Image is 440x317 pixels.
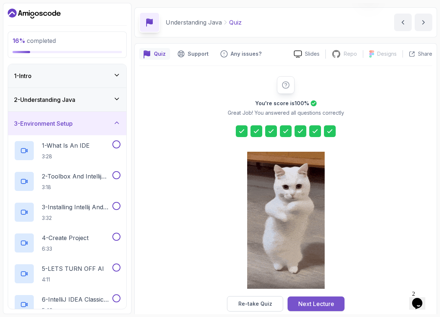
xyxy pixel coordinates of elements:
button: 3-Environment Setup [8,112,126,135]
button: Share [403,50,432,58]
p: Quiz [229,18,242,27]
button: 6-IntelliJ IDEA Classic Vs New UI (User Interface)5:46 [14,294,120,315]
p: Share [418,50,432,58]
button: 2-Understanding Java [8,88,126,111]
a: Dashboard [8,8,61,19]
p: 3:18 [42,184,111,191]
button: Re-take Quiz [227,296,283,312]
button: previous content [394,14,412,31]
p: 1 - What Is An IDE [42,141,90,150]
h2: You're score is 100 % [255,100,309,107]
p: Designs [377,50,397,58]
p: Understanding Java [166,18,222,27]
p: Any issues? [231,50,262,58]
h3: 1 - Intro [14,71,32,80]
iframe: chat widget [409,288,433,310]
div: Re-take Quiz [238,300,272,307]
button: 1-Intro [8,64,126,88]
h3: 3 - Environment Setup [14,119,73,128]
span: completed [12,37,56,44]
img: cool-cat [247,152,325,289]
button: Next Lecture [288,296,345,311]
button: quiz button [139,48,170,60]
div: Next Lecture [298,299,334,308]
p: 5:46 [42,307,111,314]
button: Support button [173,48,213,60]
p: 3 - Installing Intellij And Toolbox Configuration [42,203,111,211]
p: Slides [305,50,320,58]
p: 6 - IntelliJ IDEA Classic Vs New UI (User Interface) [42,295,111,304]
button: Feedback button [216,48,266,60]
button: next content [415,14,432,31]
p: 3:32 [42,214,111,222]
p: Quiz [154,50,166,58]
span: 16 % [12,37,25,44]
p: Great Job! You answered all questions correctly [228,109,344,117]
p: 4 - Create Project [42,233,89,242]
p: 3:28 [42,153,90,160]
button: 5-LETS TURN OFF AI4:11 [14,263,120,284]
p: 2 - Toolbox And Intellij IDEA [42,172,111,181]
p: 5 - LETS TURN OFF AI [42,264,104,273]
button: 3-Installing Intellij And Toolbox Configuration3:32 [14,202,120,222]
h3: 2 - Understanding Java [14,95,75,104]
button: 2-Toolbox And Intellij IDEA3:18 [14,171,120,192]
p: 4:11 [42,276,104,283]
p: 6:33 [42,245,89,253]
button: 1-What Is An IDE3:28 [14,140,120,161]
p: Repo [344,50,357,58]
a: Slides [288,50,325,58]
button: 4-Create Project6:33 [14,233,120,253]
p: Support [188,50,209,58]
